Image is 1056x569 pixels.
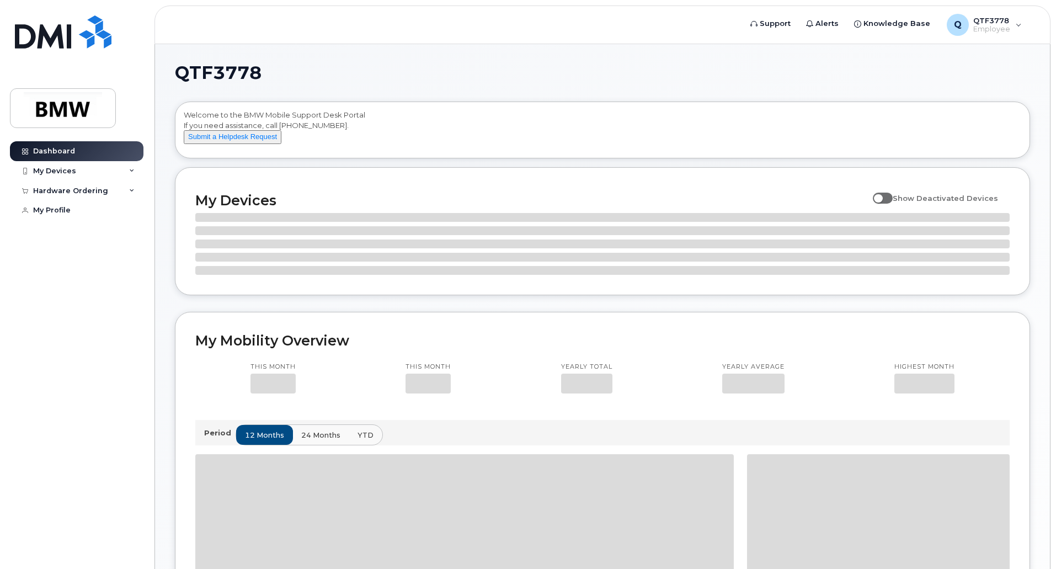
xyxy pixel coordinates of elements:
input: Show Deactivated Devices [873,188,882,196]
p: Period [204,428,236,438]
span: YTD [358,430,374,440]
span: QTF3778 [175,65,262,81]
a: Submit a Helpdesk Request [184,132,281,141]
div: Welcome to the BMW Mobile Support Desk Portal If you need assistance, call [PHONE_NUMBER]. [184,110,1021,154]
p: This month [406,363,451,371]
h2: My Mobility Overview [195,332,1010,349]
p: This month [250,363,296,371]
span: Show Deactivated Devices [893,194,998,203]
h2: My Devices [195,192,867,209]
p: Highest month [894,363,954,371]
span: 24 months [301,430,340,440]
p: Yearly total [561,363,612,371]
button: Submit a Helpdesk Request [184,130,281,144]
p: Yearly average [722,363,785,371]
